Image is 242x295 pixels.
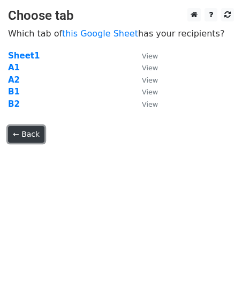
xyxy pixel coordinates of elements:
a: View [131,63,158,72]
a: B2 [8,99,20,109]
small: View [142,52,158,60]
small: View [142,100,158,108]
p: Which tab of has your recipients? [8,28,234,39]
small: View [142,64,158,72]
a: Sheet1 [8,51,40,61]
a: this Google Sheet [62,28,138,39]
a: A1 [8,63,20,72]
small: View [142,76,158,84]
a: B1 [8,87,20,97]
iframe: Chat Widget [188,244,242,295]
a: View [131,99,158,109]
a: A2 [8,75,20,85]
small: View [142,88,158,96]
a: View [131,75,158,85]
a: View [131,87,158,97]
h3: Choose tab [8,8,234,24]
a: View [131,51,158,61]
a: ← Back [8,126,44,143]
